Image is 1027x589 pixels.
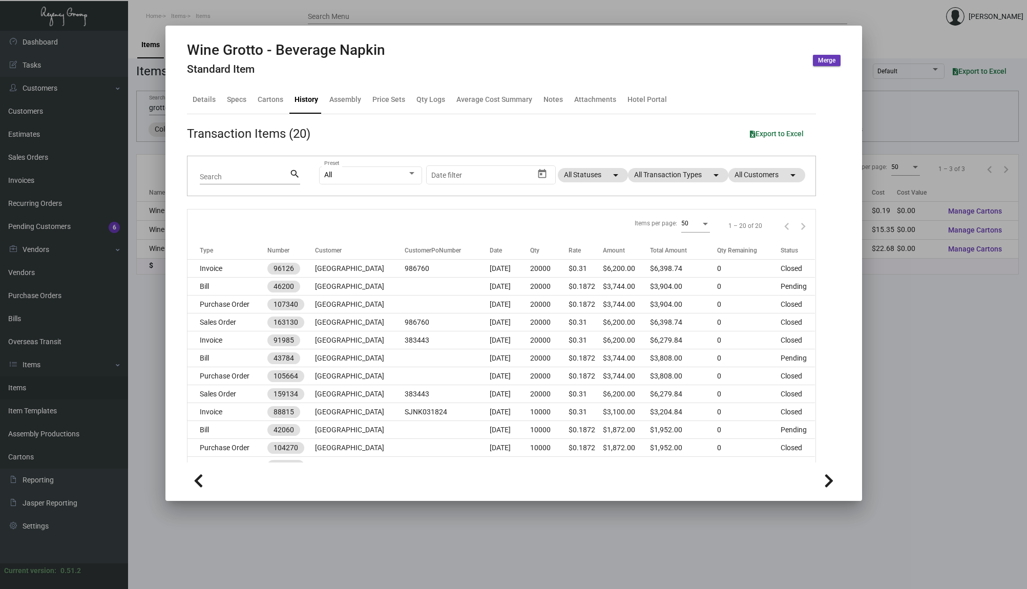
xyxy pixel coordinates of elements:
[267,406,300,418] mat-chip: 88815
[324,171,332,179] span: All
[490,313,530,331] td: [DATE]
[818,56,835,65] span: Merge
[650,367,717,385] td: $3,808.00
[650,439,717,457] td: $1,952.00
[267,263,300,275] mat-chip: 96126
[490,296,530,313] td: [DATE]
[315,278,405,296] td: [GEOGRAPHIC_DATA]
[315,367,405,385] td: [GEOGRAPHIC_DATA]
[781,296,815,313] td: Closed
[315,296,405,313] td: [GEOGRAPHIC_DATA]
[650,349,717,367] td: $3,808.00
[490,260,530,278] td: [DATE]
[405,260,490,278] td: 986760
[717,246,757,255] div: Qty Remaining
[603,278,650,296] td: $3,744.00
[315,421,405,439] td: [GEOGRAPHIC_DATA]
[372,94,405,105] div: Price Sets
[717,403,781,421] td: 0
[315,260,405,278] td: [GEOGRAPHIC_DATA]
[717,313,781,331] td: 0
[781,421,815,439] td: Pending
[603,385,650,403] td: $6,200.00
[267,246,289,255] div: Number
[728,221,762,230] div: 1 – 20 of 20
[569,349,603,367] td: $0.1872
[603,260,650,278] td: $6,200.00
[187,421,268,439] td: Bill
[650,385,717,403] td: $6,279.84
[650,296,717,313] td: $3,904.00
[490,457,530,475] td: [DATE]
[315,331,405,349] td: [GEOGRAPHIC_DATA]
[603,331,650,349] td: $6,200.00
[530,260,569,278] td: 20000
[603,313,650,331] td: $6,200.00
[569,385,603,403] td: $0.31
[295,94,318,105] div: History
[681,219,710,227] mat-select: Items per page:
[490,331,530,349] td: [DATE]
[610,169,622,181] mat-icon: arrow_drop_down
[187,313,268,331] td: Sales Order
[574,94,616,105] div: Attachments
[187,124,310,143] div: Transaction Items (20)
[781,278,815,296] td: Pending
[569,421,603,439] td: $0.1872
[717,421,781,439] td: 0
[490,278,530,296] td: [DATE]
[490,246,502,255] div: Date
[717,439,781,457] td: 0
[530,313,569,331] td: 20000
[603,439,650,457] td: $1,872.00
[200,246,213,255] div: Type
[603,457,650,475] td: $3,100.00
[315,385,405,403] td: [GEOGRAPHIC_DATA]
[717,278,781,296] td: 0
[267,352,300,364] mat-chip: 43784
[227,94,246,105] div: Specs
[781,457,815,475] td: Closed
[530,367,569,385] td: 20000
[490,385,530,403] td: [DATE]
[530,278,569,296] td: 20000
[315,246,342,255] div: Customer
[650,313,717,331] td: $6,398.74
[750,130,804,138] span: Export to Excel
[558,168,628,182] mat-chip: All Statuses
[781,313,815,331] td: Closed
[628,168,728,182] mat-chip: All Transaction Types
[569,457,603,475] td: $0.31
[534,165,550,182] button: Open calendar
[603,349,650,367] td: $3,744.00
[543,94,563,105] div: Notes
[187,331,268,349] td: Invoice
[781,385,815,403] td: Closed
[717,246,781,255] div: Qty Remaining
[315,403,405,421] td: [GEOGRAPHIC_DATA]
[416,94,445,105] div: Qty Logs
[779,218,795,234] button: Previous page
[315,246,405,255] div: Customer
[603,403,650,421] td: $3,100.00
[569,278,603,296] td: $0.1872
[472,171,521,179] input: End date
[187,278,268,296] td: Bill
[717,385,781,403] td: 0
[781,260,815,278] td: Closed
[717,331,781,349] td: 0
[530,421,569,439] td: 10000
[490,439,530,457] td: [DATE]
[681,220,688,227] span: 50
[795,218,811,234] button: Next page
[650,246,687,255] div: Total Amount
[258,94,283,105] div: Cartons
[456,94,532,105] div: Average Cost Summary
[569,313,603,331] td: $0.31
[187,63,385,76] h4: Standard Item
[315,457,405,475] td: [GEOGRAPHIC_DATA]
[530,349,569,367] td: 20000
[781,439,815,457] td: Closed
[627,94,667,105] div: Hotel Portal
[603,246,625,255] div: Amount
